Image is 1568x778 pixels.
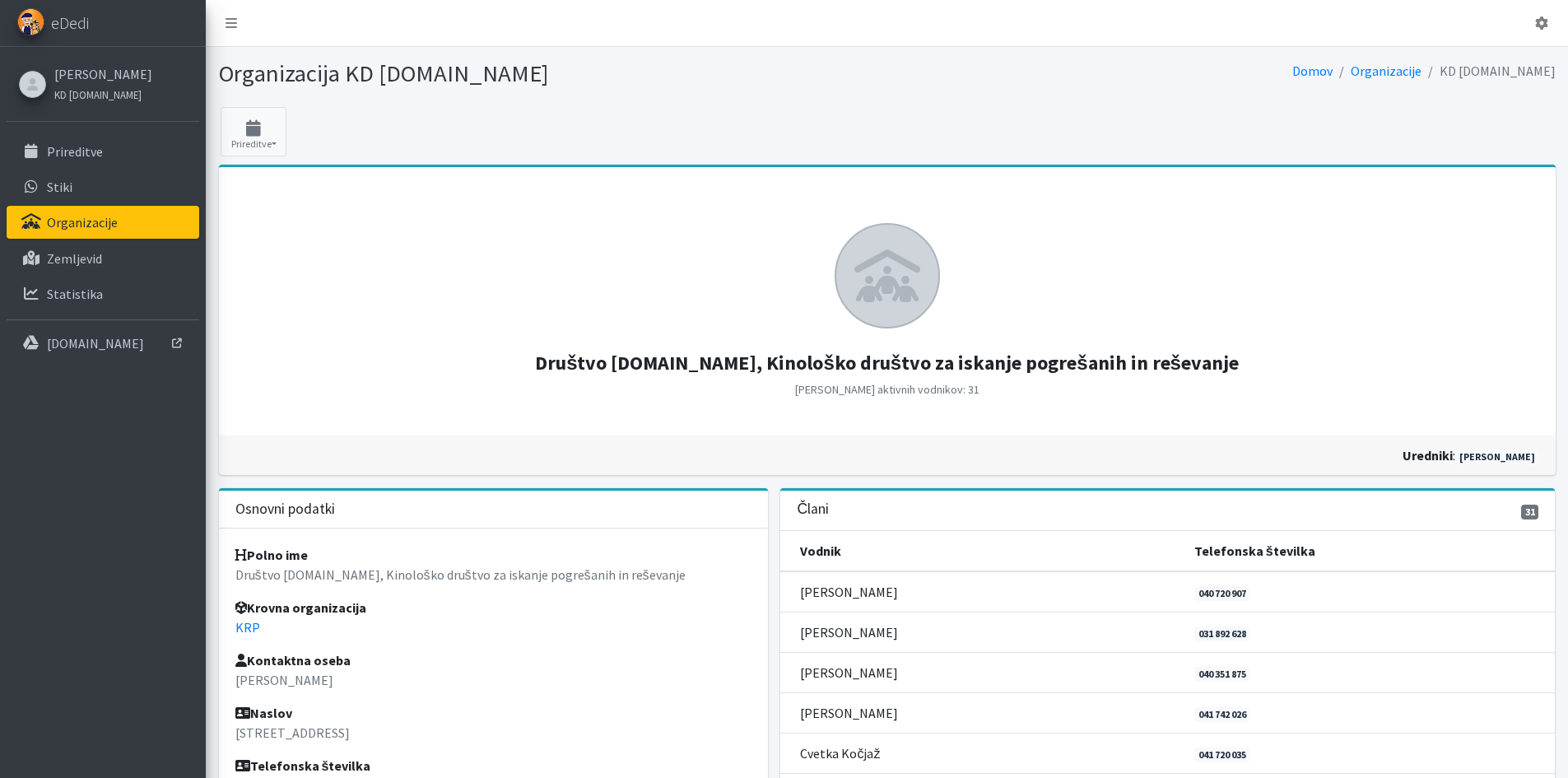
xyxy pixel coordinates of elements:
[780,531,1184,571] th: Vodnik
[54,64,152,84] a: [PERSON_NAME]
[54,84,152,104] a: KD [DOMAIN_NAME]
[235,652,351,669] strong: Kontaktna oseba
[1421,59,1556,83] li: KD [DOMAIN_NAME]
[7,327,199,360] a: [DOMAIN_NAME]
[1292,63,1333,79] a: Domov
[1194,586,1250,601] a: 040 720 907
[47,286,103,302] p: Statistika
[54,88,142,101] small: KD [DOMAIN_NAME]
[7,277,199,310] a: Statistika
[7,242,199,275] a: Zemljevid
[795,382,979,397] small: [PERSON_NAME] aktivnih vodnikov: 31
[235,670,752,690] p: [PERSON_NAME]
[1403,447,1453,464] strong: uredniki
[7,135,199,168] a: Prireditve
[235,501,335,518] h3: Osnovni podatki
[780,612,1184,652] td: [PERSON_NAME]
[47,250,102,267] p: Zemljevid
[51,11,89,35] span: eDedi
[7,206,199,239] a: Organizacije
[1194,667,1250,682] a: 040 351 875
[47,335,144,352] p: [DOMAIN_NAME]
[797,501,829,518] h3: Člani
[47,143,103,160] p: Prireditve
[235,705,292,721] strong: Naslov
[17,8,44,35] img: eDedi
[235,547,308,563] strong: Polno ime
[780,571,1184,613] td: [PERSON_NAME]
[235,757,371,774] strong: Telefonska številka
[1184,531,1556,571] th: Telefonska številka
[1194,627,1250,641] a: 031 892 628
[219,59,882,88] h1: Organizacija KD [DOMAIN_NAME]
[1455,450,1539,464] a: [PERSON_NAME]
[47,179,72,195] p: Stiki
[221,107,286,156] button: Prireditve
[1194,748,1250,762] a: 041 720 035
[7,170,199,203] a: Stiki
[47,214,118,231] p: Organizacije
[535,350,1239,375] strong: Društvo [DOMAIN_NAME], Kinološko društvo za iskanje pogrešanih in reševanje
[235,619,260,636] a: KRP
[235,599,366,616] strong: Krovna organizacija
[1351,63,1421,79] a: Organizacije
[780,733,1184,773] td: Cvetka Kočjaž
[780,652,1184,692] td: [PERSON_NAME]
[235,565,752,585] p: Društvo [DOMAIN_NAME], Kinološko društvo za iskanje pogrešanih in reševanje
[887,445,1546,465] div: :
[1194,707,1250,722] a: 041 742 026
[235,723,752,743] p: [STREET_ADDRESS]
[780,692,1184,733] td: [PERSON_NAME]
[1521,505,1539,519] span: 31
